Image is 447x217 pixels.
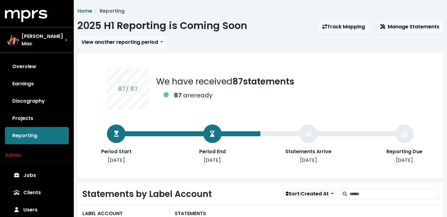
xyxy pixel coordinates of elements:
span: [PERSON_NAME] Mac [22,33,65,47]
button: View another reporting period [77,36,167,48]
div: Statements Arrive [284,148,333,155]
a: Jobs [5,167,69,184]
a: Overview [5,58,69,75]
a: Earnings [5,75,69,92]
div: are ready [174,91,212,100]
input: Search label accounts [350,188,438,200]
a: Home [77,7,92,14]
a: Projects [5,110,69,127]
div: [DATE] [188,157,237,164]
b: 87 [174,91,182,100]
nav: breadcrumb [77,7,443,15]
li: Reporting [92,7,125,15]
span: Manage Statements [380,23,439,30]
a: Clients [5,184,69,201]
div: Period Start [92,148,141,155]
img: The selected account / producer [7,34,19,46]
span: View another reporting period [81,39,158,46]
div: [DATE] [284,157,333,164]
b: 87 statements [232,76,294,88]
h2: Statements by Label Account [82,189,212,199]
h1: 2025 H1 Reporting is Coming Soon [77,20,247,31]
div: We have received [156,75,294,102]
button: Sort:Created At [282,188,338,200]
div: [DATE] [380,157,429,164]
div: Reporting Due [380,148,429,155]
button: Manage Statements [376,21,443,33]
a: Track Mapping [318,21,369,33]
div: Period End [188,148,237,155]
span: Sort: Created At [286,190,329,197]
a: Discography [5,92,69,110]
div: [DATE] [92,157,141,164]
a: mprs logo [5,12,47,19]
